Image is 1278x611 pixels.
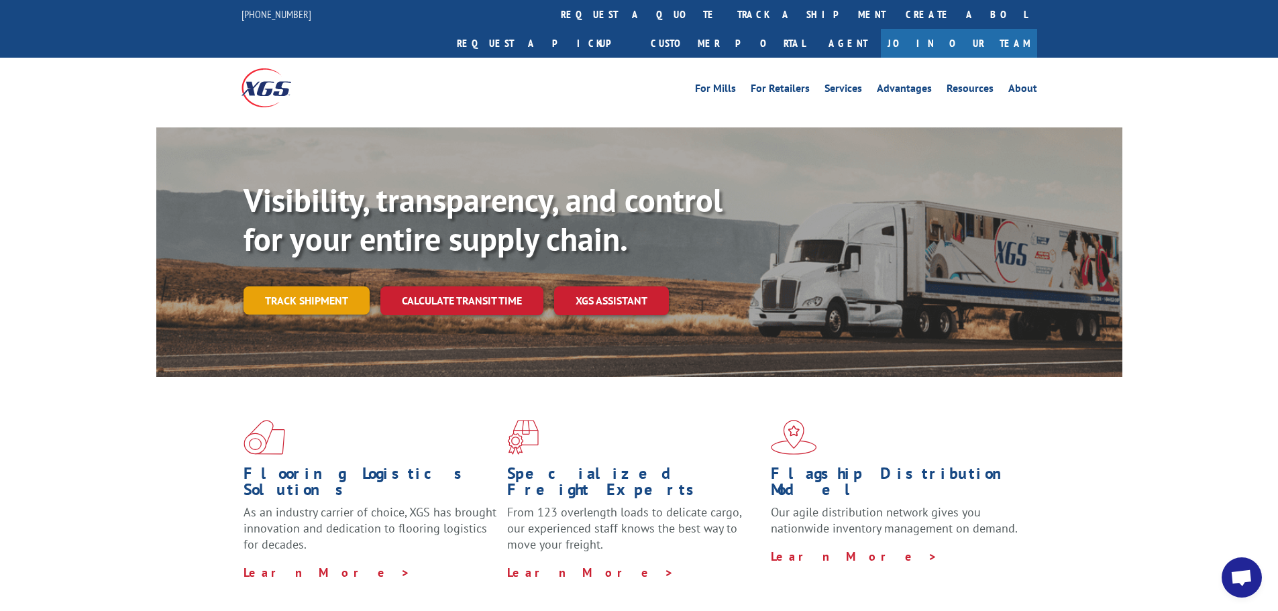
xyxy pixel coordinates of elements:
[507,565,674,580] a: Learn More >
[244,565,411,580] a: Learn More >
[824,83,862,98] a: Services
[771,549,938,564] a: Learn More >
[244,286,370,315] a: Track shipment
[507,504,761,564] p: From 123 overlength loads to delicate cargo, our experienced staff knows the best way to move you...
[771,504,1018,536] span: Our agile distribution network gives you nationwide inventory management on demand.
[244,465,497,504] h1: Flooring Logistics Solutions
[507,420,539,455] img: xgs-icon-focused-on-flooring-red
[751,83,810,98] a: For Retailers
[881,29,1037,58] a: Join Our Team
[1008,83,1037,98] a: About
[244,420,285,455] img: xgs-icon-total-supply-chain-intelligence-red
[507,465,761,504] h1: Specialized Freight Experts
[1222,557,1262,598] div: Open chat
[244,504,496,552] span: As an industry carrier of choice, XGS has brought innovation and dedication to flooring logistics...
[641,29,815,58] a: Customer Portal
[771,465,1024,504] h1: Flagship Distribution Model
[815,29,881,58] a: Agent
[695,83,736,98] a: For Mills
[554,286,669,315] a: XGS ASSISTANT
[947,83,994,98] a: Resources
[877,83,932,98] a: Advantages
[447,29,641,58] a: Request a pickup
[244,179,723,260] b: Visibility, transparency, and control for your entire supply chain.
[242,7,311,21] a: [PHONE_NUMBER]
[771,420,817,455] img: xgs-icon-flagship-distribution-model-red
[380,286,543,315] a: Calculate transit time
